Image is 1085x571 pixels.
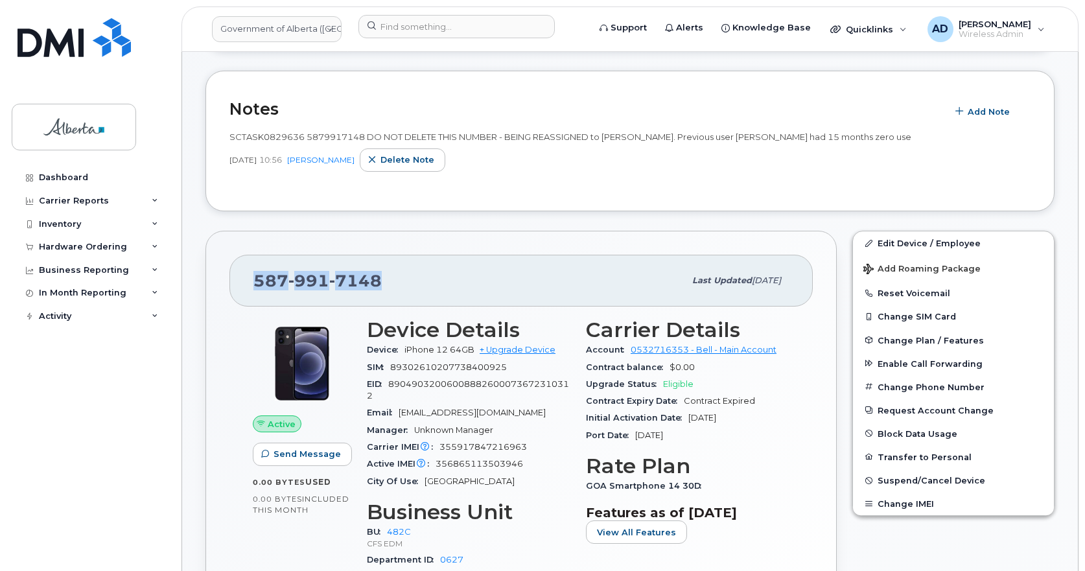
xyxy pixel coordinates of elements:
span: 10:56 [259,154,282,165]
button: Change Phone Number [853,375,1054,399]
span: [DATE] [229,154,257,165]
span: 356865113503946 [436,459,523,469]
span: Contract balance [586,362,670,372]
a: Support [590,15,656,41]
button: View All Features [586,520,687,544]
a: Government of Alberta (GOA) [212,16,342,42]
button: Change SIM Card [853,305,1054,328]
span: SCTASK0829636 5879917148 DO NOT DELETE THIS NUMBER - BEING REASSIGNED to [PERSON_NAME]. Previous ... [229,132,911,142]
span: 991 [288,271,329,290]
h3: Features as of [DATE] [586,505,789,520]
span: SIM [367,362,390,372]
span: Unknown Manager [414,425,493,435]
a: Edit Device / Employee [853,231,1054,255]
a: 0532716353 - Bell - Main Account [631,345,776,355]
span: 89049032006008882600073672310312 [367,379,569,401]
span: Active IMEI [367,459,436,469]
button: Request Account Change [853,399,1054,422]
div: Arunajith Daylath [918,16,1054,42]
button: Suspend/Cancel Device [853,469,1054,492]
a: [PERSON_NAME] [287,155,355,165]
p: CFS EDM [367,538,570,549]
span: Port Date [586,430,635,440]
span: 7148 [329,271,382,290]
span: Add Roaming Package [863,264,981,276]
span: $0.00 [670,362,695,372]
img: iPhone_12.jpg [263,325,341,402]
span: Support [611,21,647,34]
button: Delete note [360,148,445,172]
span: [DATE] [688,413,716,423]
button: Block Data Usage [853,422,1054,445]
span: [DATE] [635,430,663,440]
input: Find something... [358,15,555,38]
button: Add Note [947,100,1021,123]
span: Manager [367,425,414,435]
span: Contract Expiry Date [586,396,684,406]
span: 0.00 Bytes [253,495,302,504]
span: [PERSON_NAME] [959,19,1031,29]
span: [DATE] [752,275,781,285]
span: 0.00 Bytes [253,478,305,487]
a: Alerts [656,15,712,41]
span: Device [367,345,404,355]
span: 89302610207738400925 [390,362,507,372]
span: 355917847216963 [439,442,527,452]
span: Upgrade Status [586,379,663,389]
button: Change IMEI [853,492,1054,515]
h2: Notes [229,99,940,119]
button: Reset Voicemail [853,281,1054,305]
span: Alerts [676,21,703,34]
span: Active [268,418,296,430]
span: Carrier IMEI [367,442,439,452]
span: 587 [253,271,382,290]
span: Department ID [367,555,440,565]
span: Eligible [663,379,694,389]
span: Account [586,345,631,355]
span: [EMAIL_ADDRESS][DOMAIN_NAME] [399,408,546,417]
a: Knowledge Base [712,15,820,41]
span: BU [367,527,387,537]
span: Email [367,408,399,417]
span: Contract Expired [684,396,755,406]
span: Knowledge Base [732,21,811,34]
h3: Rate Plan [586,454,789,478]
span: Delete note [380,154,434,166]
span: Add Note [968,106,1010,118]
span: Last updated [692,275,752,285]
h3: Carrier Details [586,318,789,342]
button: Send Message [253,443,352,466]
span: used [305,477,331,487]
a: + Upgrade Device [480,345,555,355]
span: AD [932,21,948,37]
h3: Device Details [367,318,570,342]
span: GOA Smartphone 14 30D [586,481,708,491]
span: EID [367,379,388,389]
button: Transfer to Personal [853,445,1054,469]
button: Enable Call Forwarding [853,352,1054,375]
span: Send Message [274,448,341,460]
span: View All Features [597,526,676,539]
button: Change Plan / Features [853,329,1054,352]
button: Add Roaming Package [853,255,1054,281]
span: Enable Call Forwarding [878,358,983,368]
span: Wireless Admin [959,29,1031,40]
span: [GEOGRAPHIC_DATA] [425,476,515,486]
span: Suspend/Cancel Device [878,476,985,485]
a: 0627 [440,555,463,565]
span: City Of Use [367,476,425,486]
div: Quicklinks [821,16,916,42]
h3: Business Unit [367,500,570,524]
span: Quicklinks [846,24,893,34]
span: Change Plan / Features [878,335,984,345]
span: Initial Activation Date [586,413,688,423]
span: iPhone 12 64GB [404,345,474,355]
a: 482C [387,527,411,537]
